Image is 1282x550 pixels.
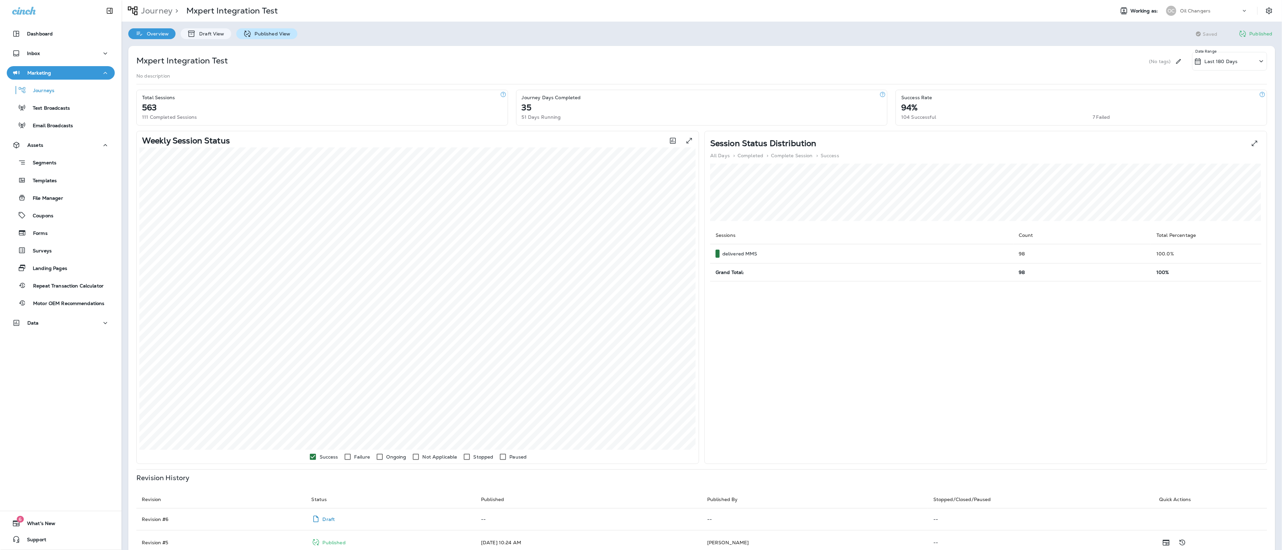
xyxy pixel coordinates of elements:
[771,153,813,158] p: Complete Session
[26,195,63,202] p: File Manager
[142,114,197,120] p: 111 Completed Sessions
[522,114,561,120] p: 51 Days Running
[816,153,818,158] p: >
[933,540,1149,545] p: --
[1151,226,1261,244] th: Total Percentage
[7,155,115,170] button: Segments
[1166,6,1176,16] div: OC
[707,517,923,522] p: --
[1131,8,1159,14] span: Working as:
[196,31,224,36] p: Draft View
[510,454,527,460] p: Paused
[7,278,115,293] button: Repeat Transaction Calculator
[733,153,735,158] p: >
[1176,536,1189,549] button: Show Change Log
[142,105,157,110] p: 563
[20,521,55,529] span: What's New
[722,251,757,256] p: delivered MMS
[1196,49,1218,54] p: Date Range
[901,95,932,100] p: Success Rate
[320,454,338,460] p: Success
[1159,536,1173,549] button: Show Release Notes
[1154,491,1267,508] th: Quick Actions
[522,105,531,110] p: 35
[1180,8,1211,13] p: Oil Changers
[710,153,730,158] p: All Days
[7,83,115,97] button: Journeys
[323,517,335,522] p: Draft
[142,138,230,143] p: Weekly Session Status
[7,101,115,115] button: Text Broadcasts
[136,508,306,530] td: Revision # 6
[26,283,104,290] p: Repeat Transaction Calculator
[186,6,278,16] p: Mxpert Integration Test
[7,243,115,257] button: Surveys
[136,491,306,508] th: Revision
[1250,31,1273,36] p: Published
[1019,269,1025,275] span: 98
[481,517,696,522] p: --
[27,142,43,148] p: Assets
[251,31,291,36] p: Published View
[26,266,67,272] p: Landing Pages
[710,226,1013,244] th: Sessions
[716,269,744,275] span: Grand Total:
[7,66,115,80] button: Marketing
[7,27,115,40] button: Dashboard
[1151,244,1261,264] td: 100.0 %
[476,491,702,508] th: Published
[26,160,56,167] p: Segments
[1013,226,1151,244] th: Count
[1172,52,1185,71] div: Edit
[26,248,52,254] p: Surveys
[26,105,70,112] p: Text Broadcasts
[1093,114,1110,120] p: 7 Failed
[26,301,105,307] p: Motor OEM Recommendations
[27,31,53,36] p: Dashboard
[901,114,936,120] p: 104 Successful
[7,208,115,222] button: Coupons
[142,95,175,100] p: Total Sessions
[100,4,119,18] button: Collapse Sidebar
[323,540,346,545] p: Published
[172,6,178,16] p: >
[1013,244,1151,264] td: 98
[7,517,115,530] button: 6What's New
[386,454,406,460] p: Ongoing
[767,153,769,158] p: >
[136,475,189,480] p: Revision History
[1263,5,1275,17] button: Settings
[7,191,115,205] button: File Manager
[306,491,476,508] th: Status
[17,516,24,523] span: 6
[138,6,172,16] p: Journey
[933,517,1149,522] p: --
[901,105,917,110] p: 94%
[7,47,115,60] button: Inbox
[7,261,115,275] button: Landing Pages
[423,454,457,460] p: Not Applicable
[1203,31,1218,37] span: Saved
[7,296,115,310] button: Motor OEM Recommendations
[7,173,115,187] button: Templates
[683,134,696,147] button: View graph expanded to full screen
[738,153,763,158] p: Completed
[7,316,115,330] button: Data
[1156,269,1169,275] span: 100%
[354,454,370,460] p: Failure
[821,153,839,158] p: Success
[1248,137,1261,150] button: View Pie expanded to full screen
[20,537,46,545] span: Support
[136,55,228,66] p: Mxpert Integration Test
[27,70,51,76] p: Marketing
[27,51,40,56] p: Inbox
[143,31,169,36] p: Overview
[7,226,115,240] button: Forms
[136,73,170,79] p: No description
[710,141,817,146] p: Session Status Distribution
[27,320,39,326] p: Data
[7,138,115,152] button: Assets
[928,491,1154,508] th: Stopped/Closed/Paused
[26,213,53,219] p: Coupons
